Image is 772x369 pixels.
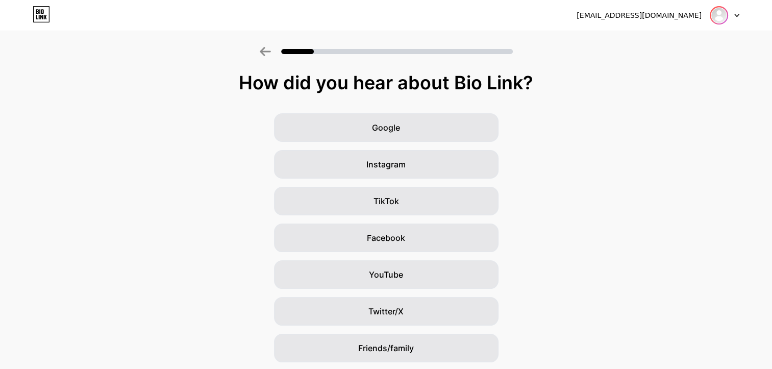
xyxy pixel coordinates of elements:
span: Friends/family [358,342,414,354]
span: Google [372,121,400,134]
span: Twitter/X [368,305,404,317]
div: How did you hear about Bio Link? [5,72,767,93]
span: YouTube [369,268,403,281]
span: TikTok [373,195,399,207]
div: [EMAIL_ADDRESS][DOMAIN_NAME] [577,10,702,21]
span: Facebook [367,232,405,244]
img: Zybil Play [711,7,727,23]
span: Instagram [366,158,406,170]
